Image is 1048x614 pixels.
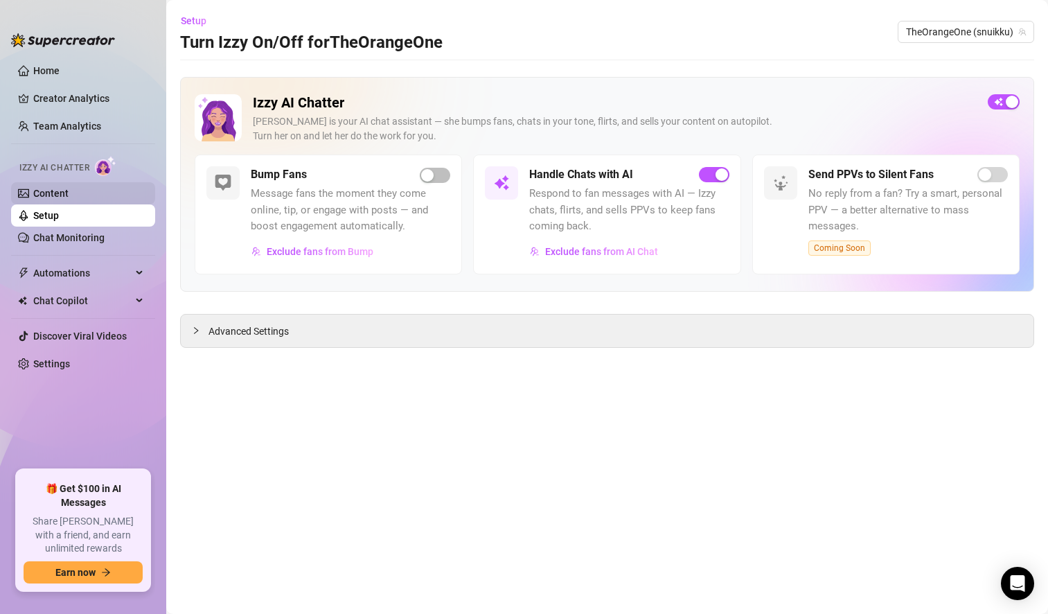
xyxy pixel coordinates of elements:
h5: Bump Fans [251,166,307,183]
h3: Turn Izzy On/Off for TheOrangeOne [180,32,443,54]
a: Discover Viral Videos [33,331,127,342]
img: logo-BBDzfeDw.svg [11,33,115,47]
div: Open Intercom Messenger [1001,567,1034,600]
button: Exclude fans from Bump [251,240,374,263]
button: Earn nowarrow-right [24,561,143,584]
a: Settings [33,358,70,369]
span: Share [PERSON_NAME] with a friend, and earn unlimited rewards [24,515,143,556]
img: svg%3e [493,175,510,191]
span: Coming Soon [808,240,871,256]
img: svg%3e [530,247,540,256]
a: Setup [33,210,59,221]
button: Setup [180,10,217,32]
span: arrow-right [101,568,111,577]
h5: Send PPVs to Silent Fans [808,166,934,183]
img: Chat Copilot [18,296,27,306]
button: Exclude fans from AI Chat [529,240,659,263]
span: Automations [33,262,132,284]
span: Message fans the moment they come online, tip, or engage with posts — and boost engagement automa... [251,186,450,235]
img: svg%3e [215,175,231,191]
span: 🎁 Get $100 in AI Messages [24,482,143,509]
span: Advanced Settings [208,324,289,339]
a: Content [33,188,69,199]
img: svg%3e [772,175,789,191]
a: Creator Analytics [33,87,144,109]
span: Respond to fan messages with AI — Izzy chats, flirts, and sells PPVs to keep fans coming back. [529,186,729,235]
h2: Izzy AI Chatter [253,94,977,112]
img: Izzy AI Chatter [195,94,242,141]
img: AI Chatter [95,156,116,176]
a: Team Analytics [33,121,101,132]
span: Exclude fans from AI Chat [545,246,658,257]
div: collapsed [192,323,208,338]
span: No reply from a fan? Try a smart, personal PPV — a better alternative to mass messages. [808,186,1008,235]
div: [PERSON_NAME] is your AI chat assistant — she bumps fans, chats in your tone, flirts, and sells y... [253,114,977,143]
span: Chat Copilot [33,290,132,312]
span: Setup [181,15,206,26]
span: Izzy AI Chatter [19,161,89,175]
span: team [1018,28,1027,36]
span: thunderbolt [18,267,29,279]
span: Exclude fans from Bump [267,246,373,257]
img: svg%3e [251,247,261,256]
span: TheOrangeOne (snuikku) [906,21,1026,42]
span: collapsed [192,326,200,335]
a: Home [33,65,60,76]
span: Earn now [55,567,96,578]
h5: Handle Chats with AI [529,166,633,183]
a: Chat Monitoring [33,232,105,243]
